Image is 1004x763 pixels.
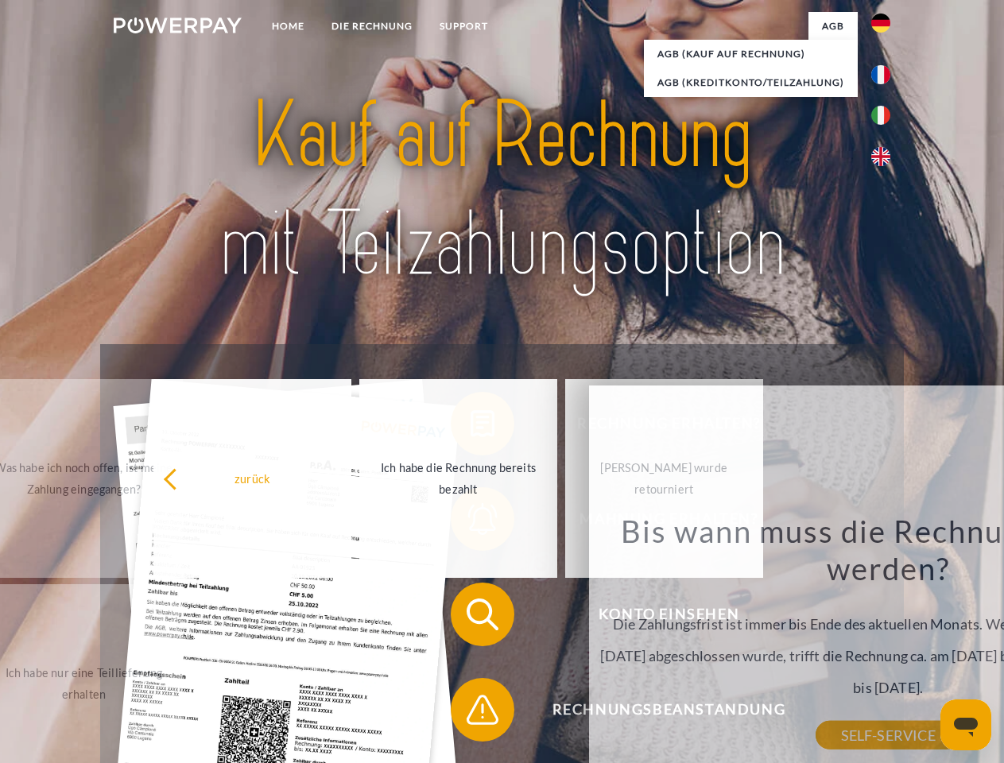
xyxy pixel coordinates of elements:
[463,595,502,634] img: qb_search.svg
[808,12,858,41] a: agb
[451,583,864,646] button: Konto einsehen
[871,147,890,166] img: en
[463,690,502,730] img: qb_warning.svg
[871,106,890,125] img: it
[644,40,858,68] a: AGB (Kauf auf Rechnung)
[871,65,890,84] img: fr
[940,699,991,750] iframe: Schaltfläche zum Öffnen des Messaging-Fensters
[114,17,242,33] img: logo-powerpay-white.svg
[163,467,342,489] div: zurück
[871,14,890,33] img: de
[451,678,864,742] button: Rechnungsbeanstandung
[318,12,426,41] a: DIE RECHNUNG
[426,12,502,41] a: SUPPORT
[644,68,858,97] a: AGB (Kreditkonto/Teilzahlung)
[152,76,852,304] img: title-powerpay_de.svg
[258,12,318,41] a: Home
[369,457,548,500] div: Ich habe die Rechnung bereits bezahlt
[816,721,961,749] a: SELF-SERVICE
